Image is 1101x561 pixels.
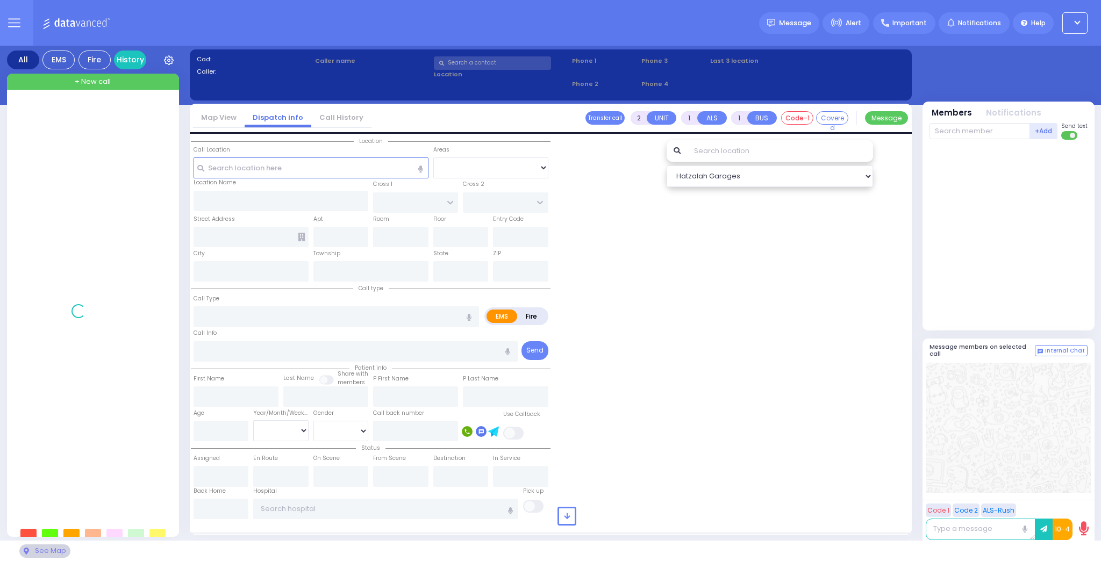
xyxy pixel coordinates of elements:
label: P First Name [373,375,409,383]
span: Help [1031,18,1046,28]
img: message.svg [767,19,775,27]
label: State [433,249,448,258]
label: Room [373,215,389,224]
label: From Scene [373,454,406,463]
label: In Service [493,454,520,463]
div: EMS [42,51,75,69]
span: Other building occupants [298,233,305,241]
label: Township [313,249,340,258]
label: ZIP [493,249,501,258]
small: Share with [338,370,368,378]
span: Phone 2 [572,80,638,89]
div: See map [19,544,70,558]
label: Back Home [194,487,226,495]
span: Patient info [349,364,392,372]
label: Use Callback [503,410,540,419]
span: Notifications [958,18,1001,28]
button: Internal Chat [1035,345,1088,357]
label: Cross 1 [373,180,392,189]
button: +Add [1030,123,1058,139]
label: Caller: [197,67,312,76]
span: Internal Chat [1045,347,1085,355]
span: Send text [1061,122,1088,130]
button: Transfer call [585,111,625,125]
img: Logo [42,16,114,30]
label: Apt [313,215,323,224]
a: Map View [193,112,245,123]
label: Areas [433,146,449,154]
button: 10-4 [1053,519,1073,540]
input: Search member [930,123,1030,139]
button: Send [521,341,548,360]
button: Code 1 [926,504,951,517]
label: Last Name [283,374,314,383]
label: Cad: [197,55,312,64]
span: Phone 4 [641,80,707,89]
label: Last 3 location [710,56,807,66]
label: En Route [253,454,278,463]
button: ALS [697,111,727,125]
label: Pick up [523,487,544,495]
label: Turn off text [1061,130,1078,141]
a: Dispatch info [245,112,311,123]
label: Age [194,409,204,418]
span: Status [356,444,385,452]
button: Message [865,111,908,125]
label: Cross 2 [463,180,484,189]
label: Call Info [194,329,217,337]
button: Code 2 [953,504,980,517]
button: Members [932,107,972,119]
label: Hospital [253,487,277,495]
div: Year/Month/Week/Day [253,409,309,418]
label: On Scene [313,454,340,463]
div: Fire [78,51,111,69]
button: Covered [816,111,848,125]
label: Entry Code [493,215,524,224]
span: members [338,378,365,386]
div: All [7,51,39,69]
span: Phone 3 [641,56,707,66]
label: Destination [433,454,466,463]
button: Code-1 [781,111,813,125]
a: History [114,51,146,69]
h5: Message members on selected call [930,343,1035,357]
label: Call Type [194,294,219,303]
a: Call History [311,112,371,123]
label: Street Address [194,215,235,224]
span: Call type [353,284,389,292]
input: Search location here [194,157,428,178]
label: First Name [194,375,224,383]
span: Important [892,18,927,28]
input: Search a contact [434,56,551,70]
img: comment-alt.png [1038,349,1043,354]
label: Assigned [194,454,220,463]
label: Gender [313,409,334,418]
label: Location [434,70,569,79]
span: + New call [75,76,111,87]
label: Fire [517,310,547,323]
label: Caller name [315,56,430,66]
span: Alert [846,18,861,28]
button: ALS-Rush [981,504,1016,517]
button: Notifications [986,107,1041,119]
span: Message [779,18,811,28]
input: Search location [687,140,873,162]
label: City [194,249,205,258]
span: Phone 1 [572,56,638,66]
label: Floor [433,215,446,224]
input: Search hospital [253,499,518,519]
label: Location Name [194,178,236,187]
button: BUS [747,111,777,125]
label: P Last Name [463,375,498,383]
label: Call back number [373,409,424,418]
span: Location [354,137,388,145]
label: EMS [487,310,518,323]
button: UNIT [647,111,676,125]
label: Call Location [194,146,230,154]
